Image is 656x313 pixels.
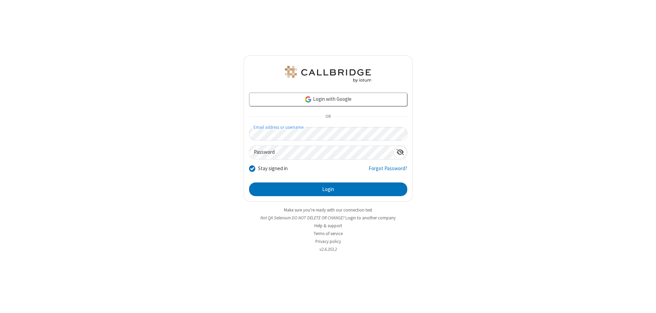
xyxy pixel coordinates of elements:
a: Terms of service [314,231,343,236]
input: Email address or username [249,127,407,140]
a: Make sure you're ready with our connection test [284,207,372,213]
img: QA Selenium DO NOT DELETE OR CHANGE [284,66,372,82]
img: google-icon.png [304,96,312,103]
label: Stay signed in [258,165,288,173]
a: Help & support [314,223,342,229]
button: Login to another company [345,215,396,221]
span: OR [323,112,333,122]
input: Password [249,146,394,159]
li: v2.6.353.2 [244,246,413,253]
button: Login [249,182,407,196]
div: Show password [394,146,407,159]
a: Privacy policy [315,239,341,244]
li: Not QA Selenium DO NOT DELETE OR CHANGE? [244,215,413,221]
a: Forgot Password? [369,165,407,178]
a: Login with Google [249,93,407,106]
